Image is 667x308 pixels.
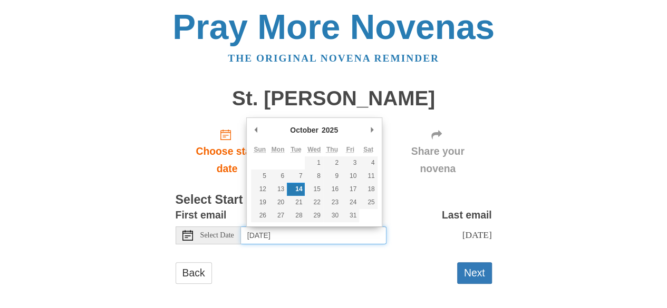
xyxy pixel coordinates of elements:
button: 30 [323,209,341,222]
button: 7 [287,170,305,183]
abbr: Thursday [326,146,338,153]
button: 12 [251,183,269,196]
button: Previous Month [251,122,262,138]
button: 21 [287,196,305,209]
span: Choose start date [186,143,268,177]
button: 22 [305,196,323,209]
button: 19 [251,196,269,209]
label: Last email [442,206,492,224]
button: 20 [269,196,287,209]
button: 13 [269,183,287,196]
abbr: Wednesday [307,146,321,153]
button: 2 [323,156,341,170]
button: 9 [323,170,341,183]
button: 8 [305,170,323,183]
h1: St. [PERSON_NAME] [176,87,492,110]
button: 23 [323,196,341,209]
a: The original novena reminder [228,53,439,64]
button: 17 [341,183,359,196]
a: Choose start date [176,120,279,183]
button: 18 [359,183,377,196]
span: [DATE] [462,230,491,240]
input: Use the arrow keys to pick a date [241,226,386,244]
button: 28 [287,209,305,222]
button: 29 [305,209,323,222]
button: 4 [359,156,377,170]
button: 25 [359,196,377,209]
button: 5 [251,170,269,183]
button: 15 [305,183,323,196]
button: 6 [269,170,287,183]
abbr: Sunday [254,146,266,153]
button: Next [457,262,492,284]
h3: Select Start Date [176,193,492,207]
label: First email [176,206,227,224]
abbr: Friday [346,146,354,153]
button: 31 [341,209,359,222]
span: Share your novena [394,143,481,177]
div: 2025 [320,122,340,138]
button: 1 [305,156,323,170]
abbr: Tuesday [291,146,301,153]
button: 27 [269,209,287,222]
a: Back [176,262,212,284]
div: Click "Next" to confirm your start date first. [384,120,492,183]
button: 24 [341,196,359,209]
button: 3 [341,156,359,170]
abbr: Monday [272,146,285,153]
button: 11 [359,170,377,183]
button: 14 [287,183,305,196]
a: Pray More Novenas [172,7,495,46]
button: Next Month [367,122,378,138]
button: 16 [323,183,341,196]
abbr: Saturday [363,146,373,153]
button: 26 [251,209,269,222]
button: 10 [341,170,359,183]
div: October [288,122,320,138]
span: Select Date [200,232,234,239]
